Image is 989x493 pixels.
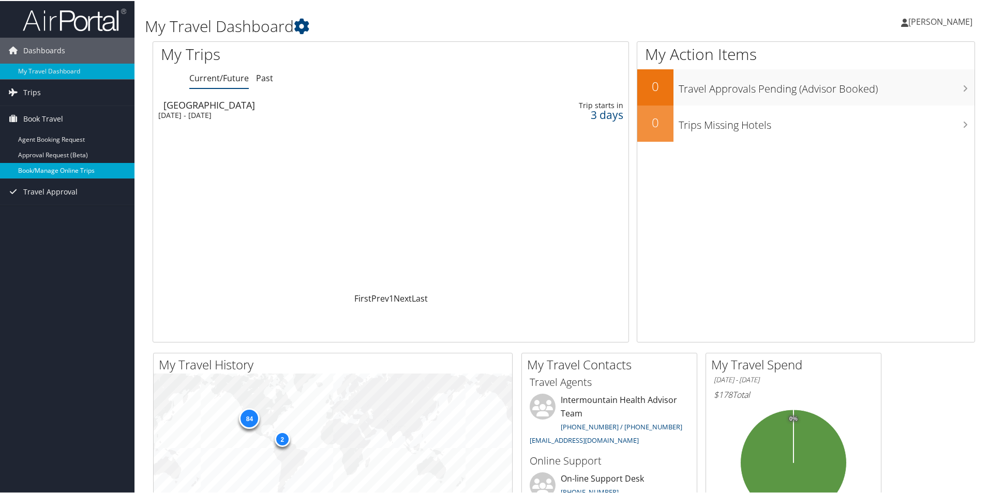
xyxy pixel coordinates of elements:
[23,7,126,31] img: airportal-logo.png
[517,109,623,118] div: 3 days
[412,292,428,303] a: Last
[901,5,983,36] a: [PERSON_NAME]
[714,388,732,399] span: $178
[527,355,697,372] h2: My Travel Contacts
[354,292,371,303] a: First
[637,42,975,64] h1: My Action Items
[525,393,694,448] li: Intermountain Health Advisor Team
[637,68,975,104] a: 0Travel Approvals Pending (Advisor Booked)
[145,14,703,36] h1: My Travel Dashboard
[711,355,881,372] h2: My Travel Spend
[637,104,975,141] a: 0Trips Missing Hotels
[714,388,873,399] h6: Total
[637,113,673,130] h2: 0
[274,430,290,445] div: 2
[23,105,63,131] span: Book Travel
[23,37,65,63] span: Dashboards
[23,178,78,204] span: Travel Approval
[530,435,639,444] a: [EMAIL_ADDRESS][DOMAIN_NAME]
[530,374,689,389] h3: Travel Agents
[789,415,798,421] tspan: 0%
[239,407,260,428] div: 84
[256,71,273,83] a: Past
[159,355,512,372] h2: My Travel History
[394,292,412,303] a: Next
[161,42,423,64] h1: My Trips
[679,112,975,131] h3: Trips Missing Hotels
[679,76,975,95] h3: Travel Approvals Pending (Advisor Booked)
[637,77,673,94] h2: 0
[371,292,389,303] a: Prev
[714,374,873,384] h6: [DATE] - [DATE]
[158,110,452,119] div: [DATE] - [DATE]
[389,292,394,303] a: 1
[189,71,249,83] a: Current/Future
[530,453,689,467] h3: Online Support
[561,421,682,430] a: [PHONE_NUMBER] / [PHONE_NUMBER]
[23,79,41,104] span: Trips
[163,99,457,109] div: [GEOGRAPHIC_DATA]
[908,15,972,26] span: [PERSON_NAME]
[517,100,623,109] div: Trip starts in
